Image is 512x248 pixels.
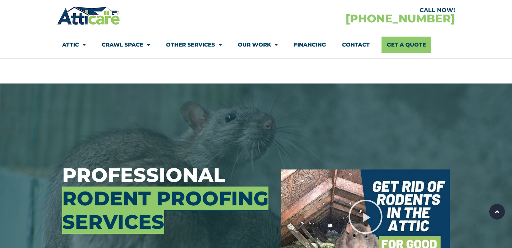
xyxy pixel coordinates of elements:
a: Other Services [166,37,222,53]
a: Contact [342,37,370,53]
a: Our Work [238,37,278,53]
a: Attic [62,37,86,53]
span: Rodent Proofing Services [62,187,268,234]
a: Get A Quote [382,37,431,53]
div: Play Video [348,199,383,234]
a: Financing [294,37,326,53]
a: Crawl Space [102,37,150,53]
h3: Professional [62,163,271,234]
nav: Menu [62,37,450,53]
div: CALL NOW! [256,7,455,13]
iframe: Chat Invitation [4,191,39,227]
